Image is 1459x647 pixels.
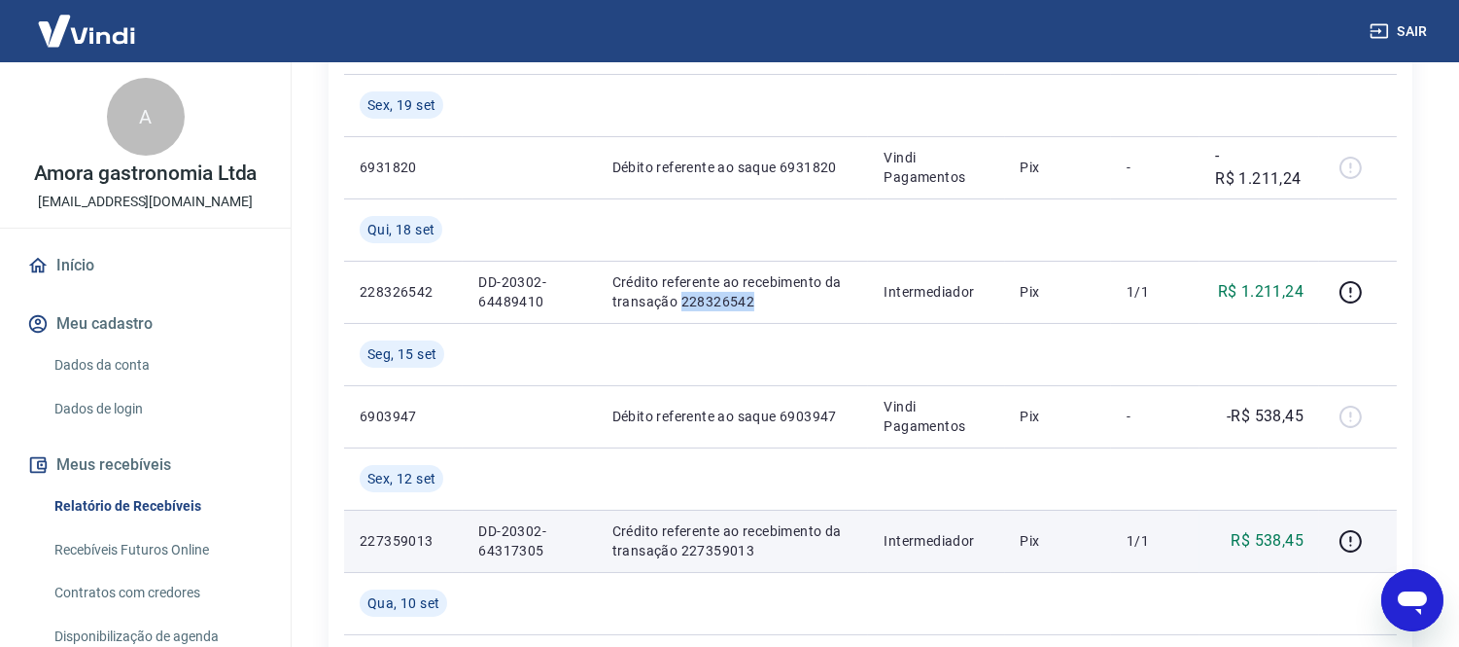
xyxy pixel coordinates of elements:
p: - [1127,158,1184,177]
p: Pix [1021,531,1096,551]
p: Vindi Pagamentos [884,397,989,436]
span: Sex, 12 set [367,469,435,488]
a: Contratos com credores [47,573,267,613]
p: Intermediador [884,531,989,551]
p: Amora gastronomia Ltda [34,163,258,184]
p: 1/1 [1127,282,1184,302]
div: A [107,78,185,156]
button: Sair [1366,14,1436,50]
img: Vindi [23,1,150,60]
p: Vindi Pagamentos [884,148,989,187]
iframe: Botão para abrir a janela de mensagens [1381,569,1443,631]
p: [EMAIL_ADDRESS][DOMAIN_NAME] [38,192,253,212]
p: 227359013 [360,531,447,551]
button: Meus recebíveis [23,444,267,486]
span: Qui, 18 set [367,220,434,239]
a: Dados da conta [47,345,267,385]
span: Sex, 19 set [367,95,435,115]
p: Intermediador [884,282,989,302]
p: Pix [1021,158,1096,177]
a: Início [23,244,267,287]
a: Recebíveis Futuros Online [47,530,267,570]
p: -R$ 538,45 [1227,405,1303,428]
a: Dados de login [47,389,267,429]
button: Meu cadastro [23,303,267,345]
a: Relatório de Recebíveis [47,486,267,526]
span: Qua, 10 set [367,593,439,613]
p: Crédito referente ao recebimento da transação 228326542 [612,272,853,311]
p: Débito referente ao saque 6903947 [612,407,853,426]
p: Pix [1021,282,1096,302]
span: Seg, 15 set [367,344,436,364]
p: Pix [1021,407,1096,426]
p: 1/1 [1127,531,1184,551]
p: 6903947 [360,407,447,426]
p: Crédito referente ao recebimento da transação 227359013 [612,521,853,560]
p: -R$ 1.211,24 [1215,144,1303,191]
p: DD-20302-64489410 [478,272,580,311]
p: R$ 1.211,24 [1218,280,1303,304]
p: 228326542 [360,282,447,302]
p: Débito referente ao saque 6931820 [612,158,853,177]
p: DD-20302-64317305 [478,521,580,560]
p: - [1127,407,1184,426]
p: 6931820 [360,158,447,177]
p: R$ 538,45 [1232,529,1304,553]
